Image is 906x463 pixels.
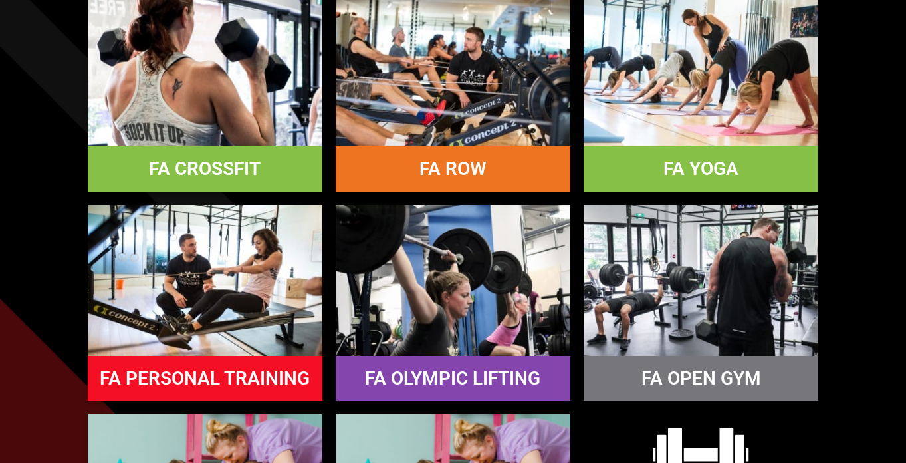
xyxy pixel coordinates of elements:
[663,158,738,180] a: FA YOGA
[100,367,310,389] a: FA PERSONAL TRAINING
[419,158,487,180] a: FA ROW
[365,367,540,389] a: FA OLYMPIC LIFTING
[641,367,761,389] a: FA OPEN GYM
[149,158,261,180] a: FA CROSSFIT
